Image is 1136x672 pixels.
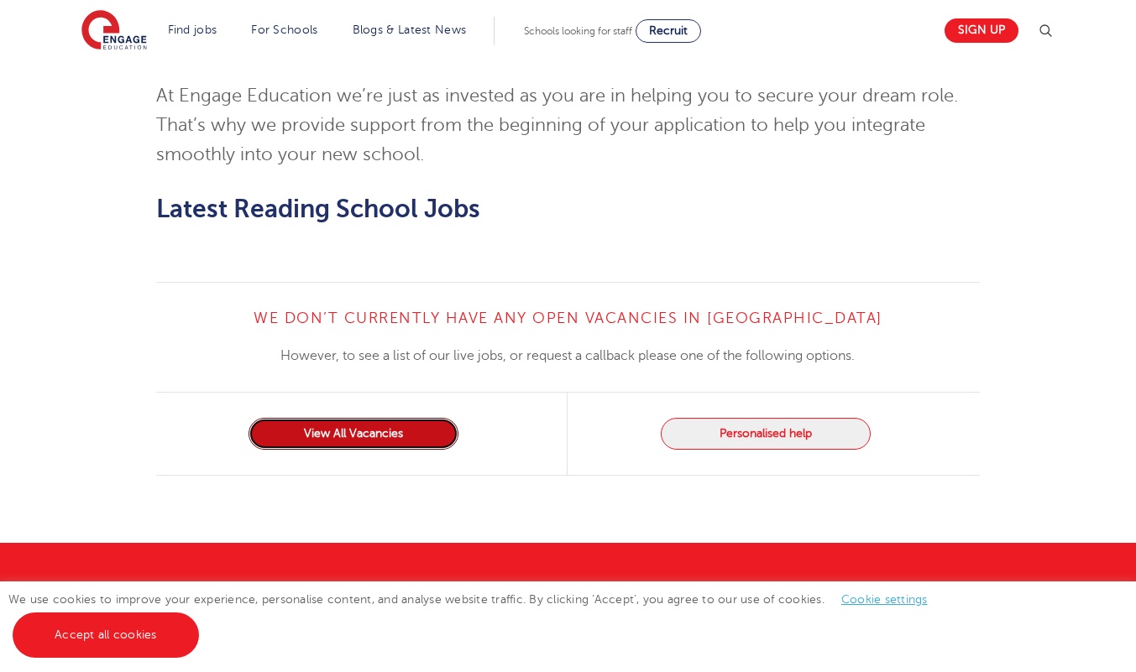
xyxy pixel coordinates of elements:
span: Schools looking for staff [524,25,632,37]
a: Accept all cookies [13,612,199,658]
a: View All Vacancies [249,418,458,450]
a: Blogs & Latest News [353,23,467,36]
h4: We don’t currently have any open vacancies in [GEOGRAPHIC_DATA] [156,308,980,328]
h2: Latest Reading School Jobs [156,195,980,223]
span: We use cookies to improve your experience, personalise content, and analyse website traffic. By c... [8,593,945,641]
a: Recruit [636,19,701,43]
span: Recruit [649,24,688,37]
a: Cookie settings [841,593,928,606]
span: At Engage Education we’re just as invested as you are in helping you to secure your dream role. T... [156,86,958,164]
button: Personalised help [661,418,871,450]
a: Find jobs [168,23,217,36]
a: Sign up [945,18,1018,43]
p: However, to see a list of our live jobs, or request a callback please one of the following options. [156,345,980,367]
img: Engage Education [81,10,147,52]
a: For Schools [251,23,317,36]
